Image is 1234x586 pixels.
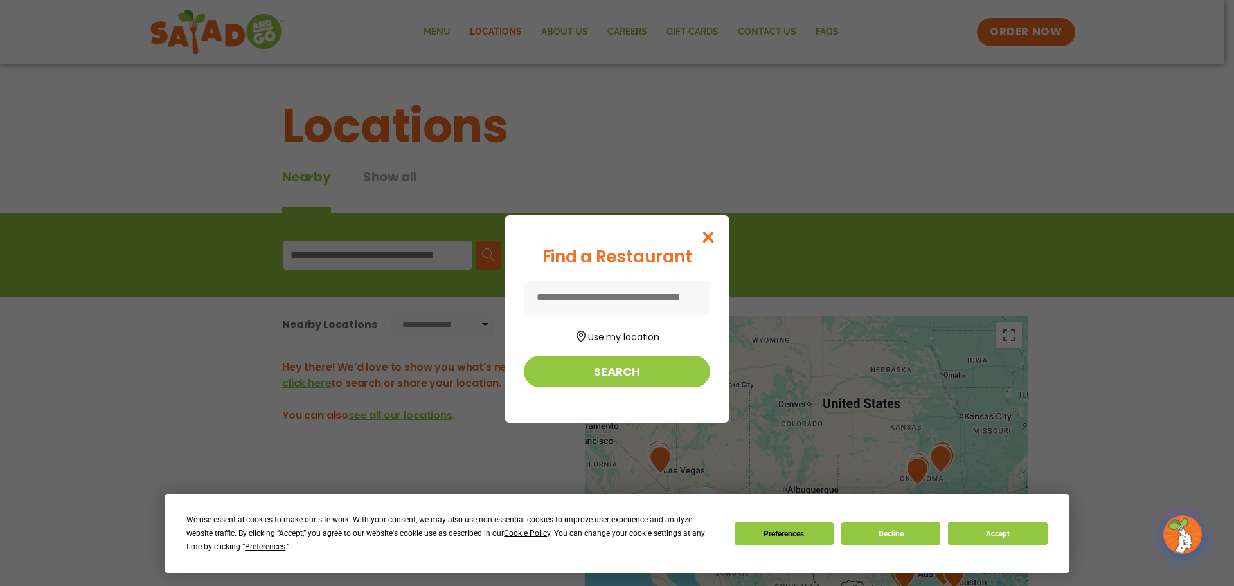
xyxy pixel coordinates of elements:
[524,356,710,387] button: Search
[524,327,710,344] button: Use my location
[504,529,550,538] span: Cookie Policy
[186,513,719,554] div: We use essential cookies to make our site work. With your consent, we may also use non-essential ...
[165,494,1069,573] div: Cookie Consent Prompt
[948,522,1047,545] button: Accept
[524,244,710,270] div: Find a Restaurant
[245,542,285,551] span: Preferences
[841,522,940,545] button: Decline
[688,215,729,259] button: Close modal
[735,522,834,545] button: Preferences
